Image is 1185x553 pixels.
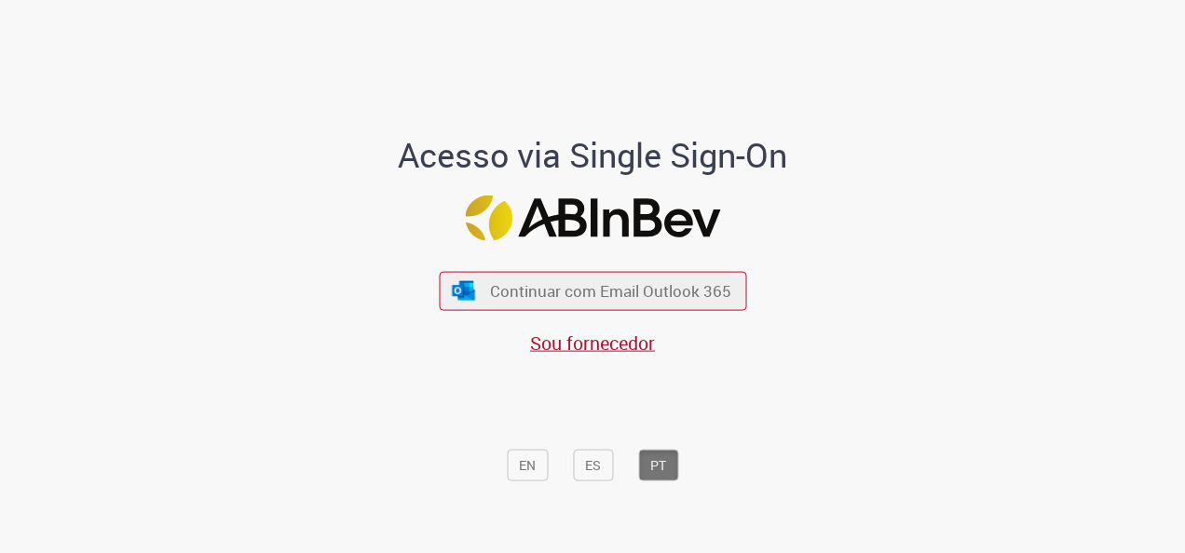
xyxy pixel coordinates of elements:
[465,196,720,241] img: Logo ABInBev
[490,280,731,302] span: Continuar com Email Outlook 365
[573,449,613,480] button: ES
[334,136,851,173] h1: Acesso via Single Sign-On
[439,272,746,310] button: ícone Azure/Microsoft 360 Continuar com Email Outlook 365
[451,280,477,300] img: ícone Azure/Microsoft 360
[530,330,655,355] a: Sou fornecedor
[638,449,678,480] button: PT
[507,449,548,480] button: EN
